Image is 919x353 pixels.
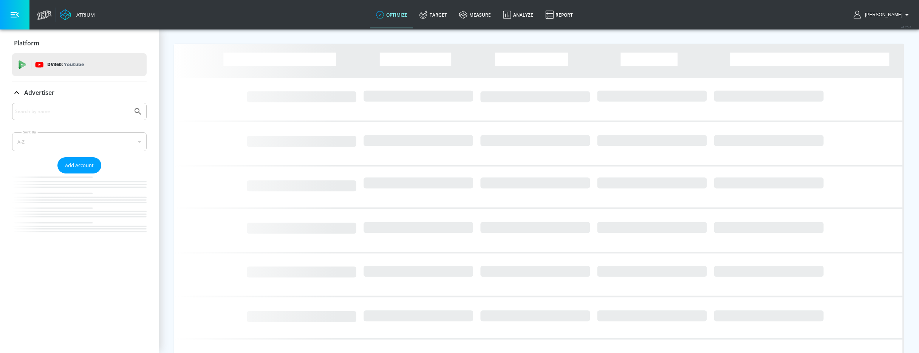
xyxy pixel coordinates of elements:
a: optimize [370,1,413,28]
nav: list of Advertiser [12,173,147,247]
button: [PERSON_NAME] [854,10,911,19]
p: DV360: [47,60,84,69]
div: A-Z [12,132,147,151]
span: Add Account [65,161,94,170]
a: Analyze [497,1,539,28]
a: Report [539,1,579,28]
label: Sort By [22,130,38,135]
div: Platform [12,33,147,54]
a: Target [413,1,453,28]
div: Advertiser [12,82,147,103]
input: Search by name [15,107,130,116]
span: v 4.25.4 [901,25,911,29]
p: Youtube [64,60,84,68]
div: Advertiser [12,103,147,247]
button: Add Account [57,157,101,173]
div: DV360: Youtube [12,53,147,76]
p: Advertiser [24,88,54,97]
p: Platform [14,39,39,47]
a: measure [453,1,497,28]
a: Atrium [60,9,95,20]
span: login as: stefan.butura@zefr.com [862,12,902,17]
div: Atrium [73,11,95,18]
